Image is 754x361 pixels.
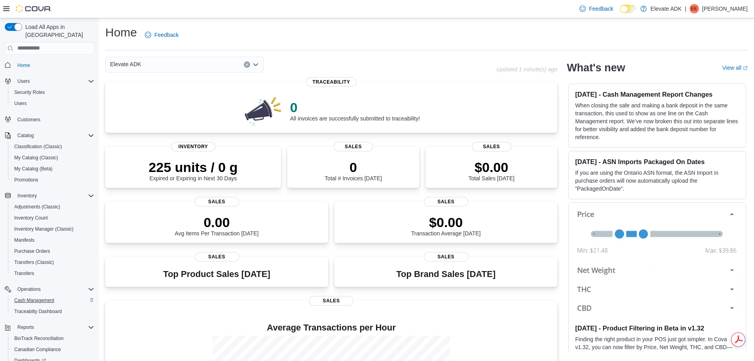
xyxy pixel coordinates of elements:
h3: Top Brand Sales [DATE] [396,269,496,279]
p: If you are using the Ontario ASN format, the ASN Import in purchase orders will now automatically... [575,169,739,193]
button: Operations [14,285,44,294]
span: Operations [14,285,94,294]
input: Dark Mode [620,5,636,13]
a: Customers [14,115,44,124]
button: Inventory Count [8,212,97,223]
button: Clear input [244,61,250,68]
svg: External link [743,66,748,71]
span: Promotions [14,177,38,183]
div: Transaction Average [DATE] [411,214,481,237]
span: My Catalog (Beta) [11,164,94,174]
a: My Catalog (Beta) [11,164,56,174]
span: Inventory Count [11,213,94,223]
span: Reports [17,324,34,330]
span: Inventory Manager (Classic) [11,224,94,234]
span: Users [11,99,94,108]
span: Load All Apps in [GEOGRAPHIC_DATA] [22,23,94,39]
button: Catalog [2,130,97,141]
p: Elevate ADK [651,4,682,13]
button: Home [2,59,97,71]
span: Manifests [11,235,94,245]
button: BioTrack Reconciliation [8,333,97,344]
h3: Top Product Sales [DATE] [163,269,270,279]
a: Canadian Compliance [11,345,64,354]
span: Home [14,60,94,70]
span: Sales [424,252,468,262]
span: Operations [17,286,41,292]
button: My Catalog (Beta) [8,163,97,174]
img: 0 [243,95,284,126]
span: BioTrack Reconciliation [14,335,64,342]
button: Purchase Orders [8,246,97,257]
button: Transfers (Classic) [8,257,97,268]
a: Manifests [11,235,38,245]
p: $0.00 [468,159,514,175]
p: Updated 1 minute(s) ago [496,66,557,73]
div: Eli Emery [689,4,699,13]
a: Users [11,99,30,108]
div: Total Sales [DATE] [468,159,514,181]
span: Cash Management [11,296,94,305]
span: My Catalog (Classic) [14,155,58,161]
span: Feedback [154,31,179,39]
span: Sales [195,252,239,262]
span: Inventory [171,142,215,151]
button: Inventory [2,190,97,201]
span: My Catalog (Beta) [14,166,53,172]
button: Security Roles [8,87,97,98]
a: My Catalog (Classic) [11,153,61,162]
span: EE [691,4,697,13]
button: Customers [2,114,97,125]
span: Transfers [11,269,94,278]
div: Expired or Expiring in Next 30 Days [149,159,238,181]
span: Inventory [14,191,94,201]
button: My Catalog (Classic) [8,152,97,163]
a: Security Roles [11,88,48,97]
span: Promotions [11,175,94,185]
span: Catalog [14,131,94,140]
span: Inventory [17,193,37,199]
button: Reports [14,323,37,332]
span: Users [14,100,27,107]
span: Reports [14,323,94,332]
p: 0 [290,99,420,115]
span: Security Roles [11,88,94,97]
a: Traceabilty Dashboard [11,307,65,316]
span: Adjustments (Classic) [11,202,94,212]
button: Adjustments (Classic) [8,201,97,212]
span: Adjustments (Classic) [14,204,60,210]
span: Feedback [589,5,613,13]
span: Security Roles [14,89,45,96]
span: Transfers (Classic) [11,258,94,267]
span: Customers [17,117,40,123]
span: Catalog [17,132,34,139]
span: Purchase Orders [11,246,94,256]
p: | [685,4,686,13]
button: Inventory [14,191,40,201]
span: My Catalog (Classic) [11,153,94,162]
span: Inventory Manager (Classic) [14,226,74,232]
span: Canadian Compliance [14,346,61,353]
span: Sales [472,142,511,151]
button: Reports [2,322,97,333]
button: Users [2,76,97,87]
span: Elevate ADK [110,59,141,69]
button: Operations [2,284,97,295]
a: BioTrack Reconciliation [11,334,67,343]
button: Cash Management [8,295,97,306]
img: Cova [16,5,51,13]
button: Inventory Manager (Classic) [8,223,97,235]
a: Purchase Orders [11,246,53,256]
span: Customers [14,115,94,124]
span: Home [17,62,30,69]
h4: Average Transactions per Hour [112,323,551,332]
span: Traceability [306,77,357,87]
div: Avg Items Per Transaction [DATE] [175,214,259,237]
p: 0 [325,159,382,175]
a: Transfers (Classic) [11,258,57,267]
button: Catalog [14,131,37,140]
span: Sales [334,142,373,151]
span: Classification (Classic) [14,143,62,150]
button: Manifests [8,235,97,246]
